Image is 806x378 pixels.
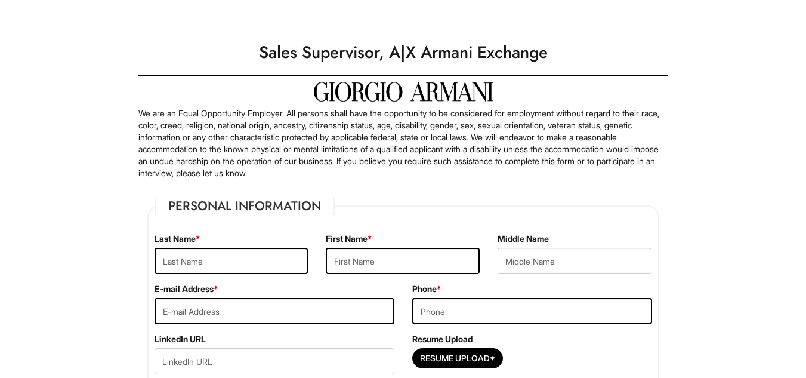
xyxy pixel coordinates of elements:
[155,233,200,245] label: Last Name
[155,348,394,374] input: LinkedIn URL
[498,233,549,245] label: Middle Name
[132,36,674,69] h1: Sales Supervisor, A|X Armani Exchange
[326,248,480,274] input: First Name
[155,333,206,345] label: LinkedIn URL
[412,298,652,324] input: Phone
[155,283,218,295] label: E-mail Address
[155,197,335,215] legend: Personal Information
[412,348,503,368] button: Resume Upload*Resume Upload*
[326,233,372,245] label: First Name
[412,283,441,295] label: Phone
[498,248,651,274] input: Middle Name
[155,298,394,324] input: E-mail Address
[155,248,308,274] input: Last Name
[138,107,668,179] p: We are an Equal Opportunity Employer. All persons shall have the opportunity to be considered for...
[314,82,493,102] img: Giorgio Armani
[412,333,473,345] label: Resume Upload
